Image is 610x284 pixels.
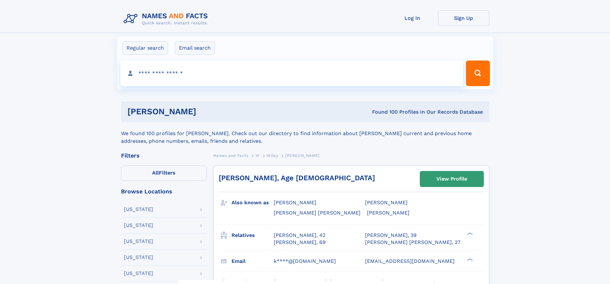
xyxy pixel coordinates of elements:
[365,232,417,239] a: [PERSON_NAME], 39
[219,174,375,182] a: [PERSON_NAME], Age [DEMOGRAPHIC_DATA]
[232,197,274,208] h3: Also known as
[438,10,489,26] a: Sign Up
[120,61,463,86] input: search input
[365,239,460,246] a: [PERSON_NAME] [PERSON_NAME], 27
[127,108,284,116] h1: [PERSON_NAME]
[274,199,316,206] span: [PERSON_NAME]
[124,271,153,276] div: [US_STATE]
[466,61,490,86] button: Search Button
[365,258,455,264] span: [EMAIL_ADDRESS][DOMAIN_NAME]
[124,239,153,244] div: [US_STATE]
[274,210,361,216] span: [PERSON_NAME] [PERSON_NAME]
[285,153,320,158] span: [PERSON_NAME]
[367,210,410,216] span: [PERSON_NAME]
[466,257,473,262] div: ❯
[175,41,215,55] label: Email search
[365,199,408,206] span: [PERSON_NAME]
[274,232,325,239] a: [PERSON_NAME], 42
[124,255,153,260] div: [US_STATE]
[284,109,483,116] div: Found 100 Profiles In Our Records Database
[122,41,168,55] label: Regular search
[213,151,248,159] a: Names and Facts
[256,153,260,158] span: W
[274,239,326,246] a: [PERSON_NAME], 69
[256,151,260,159] a: W
[121,153,207,158] div: Filters
[121,122,489,145] div: We found 100 profiles for [PERSON_NAME]. Check out our directory to find information about [PERSO...
[436,172,467,186] div: View Profile
[121,166,207,181] label: Filters
[387,10,438,26] a: Log In
[232,256,274,267] h3: Email
[466,231,473,236] div: ❯
[121,10,213,28] img: Logo Names and Facts
[124,223,153,228] div: [US_STATE]
[124,207,153,212] div: [US_STATE]
[121,189,207,194] div: Browse Locations
[232,230,274,241] h3: Relatives
[152,170,159,176] span: All
[267,153,278,158] span: Wiley
[420,171,484,187] a: View Profile
[267,151,278,159] a: Wiley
